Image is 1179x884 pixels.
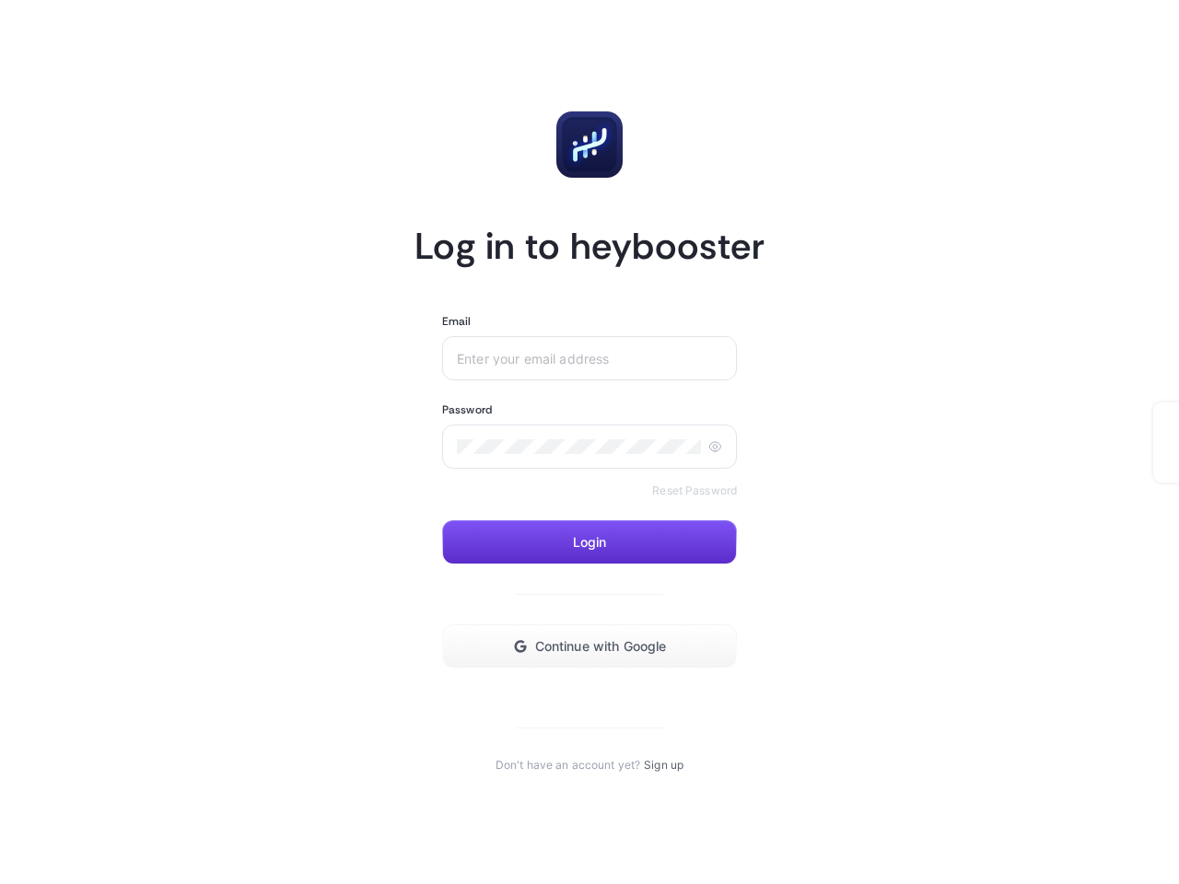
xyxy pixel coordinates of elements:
span: Don't have an account yet? [496,758,640,773]
input: Enter your email address [457,351,722,366]
label: Email [442,314,472,329]
span: Continue with Google [535,639,667,654]
button: Login [442,520,737,564]
a: Reset Password [652,483,737,498]
label: Password [442,402,492,417]
a: Sign up [644,758,683,773]
span: Login [573,535,607,550]
h1: Log in to heybooster [414,222,765,270]
button: Continue with Google [442,624,737,669]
